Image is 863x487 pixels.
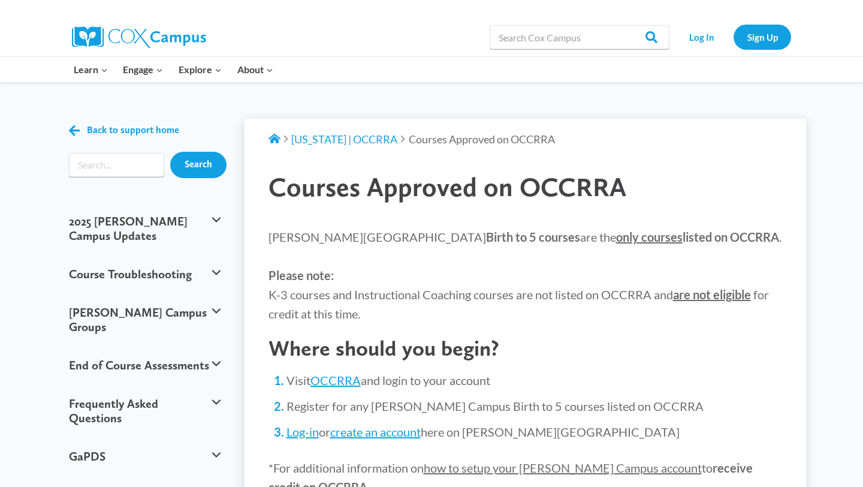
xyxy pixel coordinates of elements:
[74,62,108,77] span: Learn
[291,133,397,146] a: [US_STATE] | OCCRRA
[286,372,783,389] li: Visit and login to your account
[237,62,273,77] span: About
[286,423,783,440] li: or here on [PERSON_NAME][GEOGRAPHIC_DATA]
[310,373,361,387] a: OCCRRA
[69,153,164,177] form: Search form
[63,384,227,437] button: Frequently Asked Questions
[72,26,206,48] img: Cox Campus
[675,25,728,49] a: Log In
[424,461,702,475] span: how to setup your [PERSON_NAME] Campus account
[63,346,227,384] button: End of Course Assessments
[268,133,280,146] a: Support Home
[66,57,280,82] nav: Primary Navigation
[286,425,319,439] a: Log-in
[69,122,179,139] a: Back to support home
[63,437,227,476] button: GaPDS
[268,335,783,361] h2: Where should you begin?
[87,125,179,136] span: Back to support home
[490,25,669,49] input: Search Cox Campus
[673,287,751,302] strong: are not eligible
[409,133,555,146] span: Courses Approved on OCCRRA
[616,230,779,244] strong: listed on OCCRRA
[268,268,334,282] strong: Please note:
[170,152,227,178] input: Search
[268,171,626,203] span: Courses Approved on OCCRRA
[486,230,580,244] strong: Birth to 5 courses
[286,398,783,414] li: Register for any [PERSON_NAME] Campus Birth to 5 courses listed on OCCRRA
[63,293,227,346] button: [PERSON_NAME] Campus Groups
[69,153,164,177] input: Search input
[63,255,227,293] button: Course Troubleshooting
[675,25,791,49] nav: Secondary Navigation
[734,25,791,49] a: Sign Up
[268,227,783,323] p: [PERSON_NAME][GEOGRAPHIC_DATA] are the . K-3 courses and Instructional Coaching courses are not l...
[616,230,683,244] span: only courses
[123,62,163,77] span: Engage
[63,202,227,255] button: 2025 [PERSON_NAME] Campus Updates
[179,62,222,77] span: Explore
[330,425,421,439] a: create an account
